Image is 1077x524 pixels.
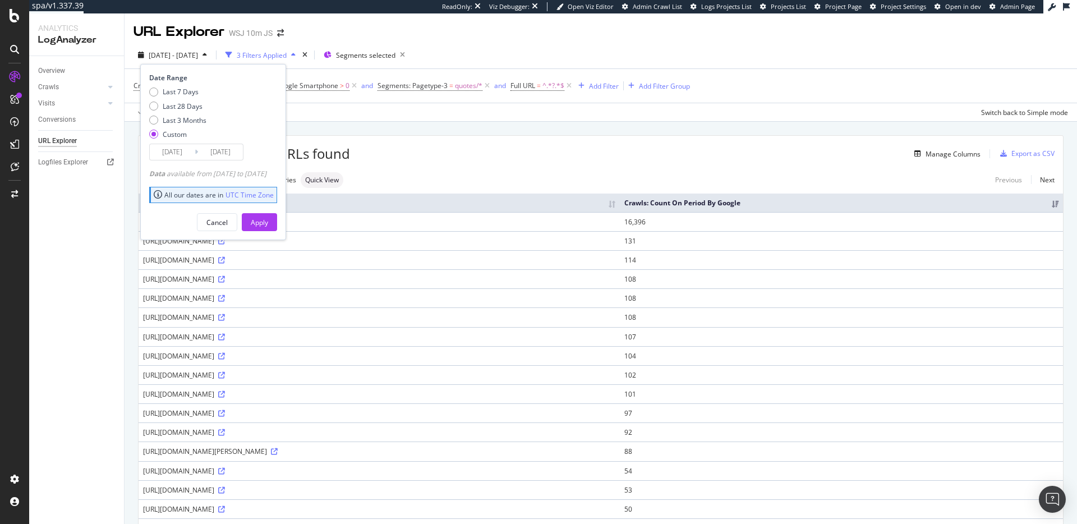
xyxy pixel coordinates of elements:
[143,255,615,265] div: [URL][DOMAIN_NAME]
[38,81,59,93] div: Crawls
[163,130,187,139] div: Custom
[143,389,615,399] div: [URL][DOMAIN_NAME]
[378,81,448,90] span: Segments: Pagetype-3
[38,114,116,126] a: Conversions
[38,22,115,34] div: Analytics
[814,2,862,11] a: Project Page
[977,103,1068,121] button: Switch back to Simple mode
[38,135,77,147] div: URL Explorer
[154,190,274,200] div: All our dates are in
[620,288,1063,307] td: 108
[305,177,339,183] span: Quick View
[361,81,373,90] div: and
[624,79,690,93] button: Add Filter Group
[143,293,615,303] div: [URL][DOMAIN_NAME]
[149,130,206,139] div: Custom
[143,236,615,246] div: [URL][DOMAIN_NAME]
[251,218,268,227] div: Apply
[510,81,535,90] span: Full URL
[825,2,862,11] span: Project Page
[143,428,615,437] div: [URL][DOMAIN_NAME]
[620,212,1063,231] td: 16,396
[197,213,237,231] button: Cancel
[143,370,615,380] div: [URL][DOMAIN_NAME]
[989,2,1035,11] a: Admin Page
[300,49,310,61] div: times
[143,408,615,418] div: [URL][DOMAIN_NAME]
[926,149,981,159] div: Manage Columns
[319,46,409,64] button: Segments selected
[149,102,206,111] div: Last 28 Days
[149,73,274,82] div: Date Range
[881,2,926,11] span: Project Settings
[38,98,55,109] div: Visits
[346,78,349,94] span: 0
[277,29,284,37] div: arrow-right-arrow-left
[38,98,105,109] a: Visits
[361,80,373,91] button: and
[449,81,453,90] span: =
[537,81,541,90] span: =
[38,65,116,77] a: Overview
[620,384,1063,403] td: 101
[620,461,1063,480] td: 54
[149,169,266,178] div: available from [DATE] to [DATE]
[620,365,1063,384] td: 102
[143,274,615,284] div: [URL][DOMAIN_NAME]
[701,2,752,11] span: Logs Projects List
[620,194,1063,212] th: Crawls: Count On Period By Google: activate to sort column ascending
[639,81,690,91] div: Add Filter Group
[622,2,682,11] a: Admin Crawl List
[206,218,228,227] div: Cancel
[149,87,206,96] div: Last 7 Days
[620,346,1063,365] td: 104
[620,327,1063,346] td: 107
[163,116,206,125] div: Last 3 Months
[143,485,615,495] div: [URL][DOMAIN_NAME]
[242,213,277,231] button: Apply
[150,144,195,160] input: Start Date
[143,447,615,456] div: [URL][DOMAIN_NAME][PERSON_NAME]
[143,332,615,342] div: [URL][DOMAIN_NAME]
[691,2,752,11] a: Logs Projects List
[38,81,105,93] a: Crawls
[935,2,981,11] a: Open in dev
[771,2,806,11] span: Projects List
[1031,172,1055,188] a: Next
[134,103,166,121] button: Apply
[134,46,211,64] button: [DATE] - [DATE]
[910,147,981,160] button: Manage Columns
[143,466,615,476] div: [URL][DOMAIN_NAME]
[620,307,1063,327] td: 108
[620,269,1063,288] td: 108
[38,157,116,168] a: Logfiles Explorer
[38,34,115,47] div: LogAnalyzer
[143,217,615,227] div: [URL][DOMAIN_NAME]
[620,422,1063,442] td: 92
[1011,149,1055,158] div: Export as CSV
[620,442,1063,461] td: 88
[163,102,202,111] div: Last 28 Days
[1000,2,1035,11] span: Admin Page
[589,81,619,91] div: Add Filter
[494,80,506,91] button: and
[149,169,167,178] span: Data
[237,50,287,60] div: 3 Filters Applied
[945,2,981,11] span: Open in dev
[620,403,1063,422] td: 97
[143,351,615,361] div: [URL][DOMAIN_NAME]
[340,81,344,90] span: >
[981,108,1068,117] div: Switch back to Simple mode
[301,172,343,188] div: neutral label
[620,499,1063,518] td: 50
[143,312,615,322] div: [URL][DOMAIN_NAME]
[494,81,506,90] div: and
[38,157,88,168] div: Logfiles Explorer
[139,194,620,212] th: Full URL: activate to sort column ascending
[134,22,224,42] div: URL Explorer
[556,2,614,11] a: Open Viz Editor
[1039,486,1066,513] div: Open Intercom Messenger
[620,250,1063,269] td: 114
[38,65,65,77] div: Overview
[198,144,243,160] input: End Date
